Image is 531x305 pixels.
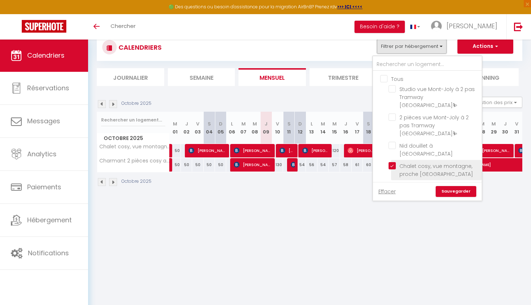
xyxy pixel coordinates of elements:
[321,120,325,127] abbr: M
[261,112,272,144] th: 09
[451,68,519,86] li: Planning
[372,55,482,201] div: Filtrer par hébergement
[329,112,340,144] th: 15
[399,142,453,157] span: Nid douillet à [GEOGRAPHIC_DATA]
[332,120,337,127] abbr: M
[101,114,165,127] input: Rechercher un logement...
[98,158,171,164] span: Charmant 2 pièces cosy au cœur de [GEOGRAPHIC_DATA]❣️
[27,51,65,60] span: Calendriers
[97,133,169,144] span: Octobre 2025
[253,120,257,127] abbr: M
[329,144,340,157] div: 120
[515,120,518,127] abbr: V
[354,21,405,33] button: Besoin d'aide ?
[173,120,177,127] abbr: M
[185,120,188,127] abbr: J
[287,120,291,127] abbr: S
[181,158,192,172] div: 50
[27,182,61,191] span: Paiements
[311,120,313,127] abbr: L
[504,120,507,127] abbr: J
[302,144,328,157] span: [PERSON_NAME]
[168,68,235,86] li: Semaine
[337,4,362,10] a: >>> ICI <<<<
[477,112,488,144] th: 28
[231,120,233,127] abbr: L
[363,112,374,144] th: 18
[28,248,69,257] span: Notifications
[27,215,72,224] span: Hébergement
[170,158,181,172] div: 50
[27,83,69,92] span: Réservations
[204,158,215,172] div: 50
[295,112,306,144] th: 12
[121,100,152,107] p: Octobre 2025
[196,120,199,127] abbr: V
[181,112,192,144] th: 02
[363,158,374,172] div: 60
[352,158,363,172] div: 61
[457,39,513,54] button: Actions
[219,120,223,127] abbr: D
[468,97,522,108] button: Gestion des prix
[22,20,66,33] img: Super Booking
[170,112,181,144] th: 01
[344,120,347,127] abbr: J
[291,158,294,172] span: [PERSON_NAME]
[192,158,203,172] div: 50
[491,120,496,127] abbr: M
[97,68,164,86] li: Journalier
[473,144,510,157] span: [PERSON_NAME]
[238,68,306,86] li: Mensuel
[352,112,363,144] th: 17
[306,112,317,144] th: 13
[399,162,473,178] span: Chalet cosy, vue montagne, proche [GEOGRAPHIC_DATA]
[238,112,249,144] th: 07
[310,68,377,86] li: Trimestre
[249,112,260,144] th: 08
[511,112,522,144] th: 31
[272,158,283,172] div: 130
[377,39,447,54] button: Filtrer par hébergement
[329,158,340,172] div: 57
[499,112,511,144] th: 30
[356,120,359,127] abbr: V
[367,120,370,127] abbr: S
[226,112,237,144] th: 06
[348,144,374,157] span: [PERSON_NAME]
[192,112,203,144] th: 03
[298,120,302,127] abbr: D
[283,112,294,144] th: 11
[276,120,279,127] abbr: V
[117,39,162,55] h3: CALENDRIERS
[170,144,181,157] div: 50
[121,178,152,185] p: Octobre 2025
[241,120,246,127] abbr: M
[215,158,226,172] div: 50
[234,144,271,157] span: [PERSON_NAME]
[318,158,329,172] div: 54
[204,112,215,144] th: 04
[514,22,523,31] img: logout
[98,144,171,149] span: Chalet cosy, vue montagne, proche [GEOGRAPHIC_DATA]
[215,112,226,144] th: 05
[488,112,499,144] th: 29
[426,14,506,40] a: ... [PERSON_NAME]
[208,120,211,127] abbr: S
[318,112,329,144] th: 14
[340,158,351,172] div: 58
[436,186,476,197] a: Sauvegarder
[447,21,497,30] span: [PERSON_NAME]
[188,144,226,157] span: [PERSON_NAME]
[265,120,267,127] abbr: J
[431,21,442,32] img: ...
[279,144,294,157] span: [PERSON_NAME]
[272,112,283,144] th: 10
[27,149,57,158] span: Analytics
[399,114,469,137] span: 2 pièces vue Mont-Joly à 2 pas Tramway [GEOGRAPHIC_DATA]⛷
[234,158,271,172] span: [PERSON_NAME]
[480,120,485,127] abbr: M
[306,158,317,172] div: 56
[105,14,141,40] a: Chercher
